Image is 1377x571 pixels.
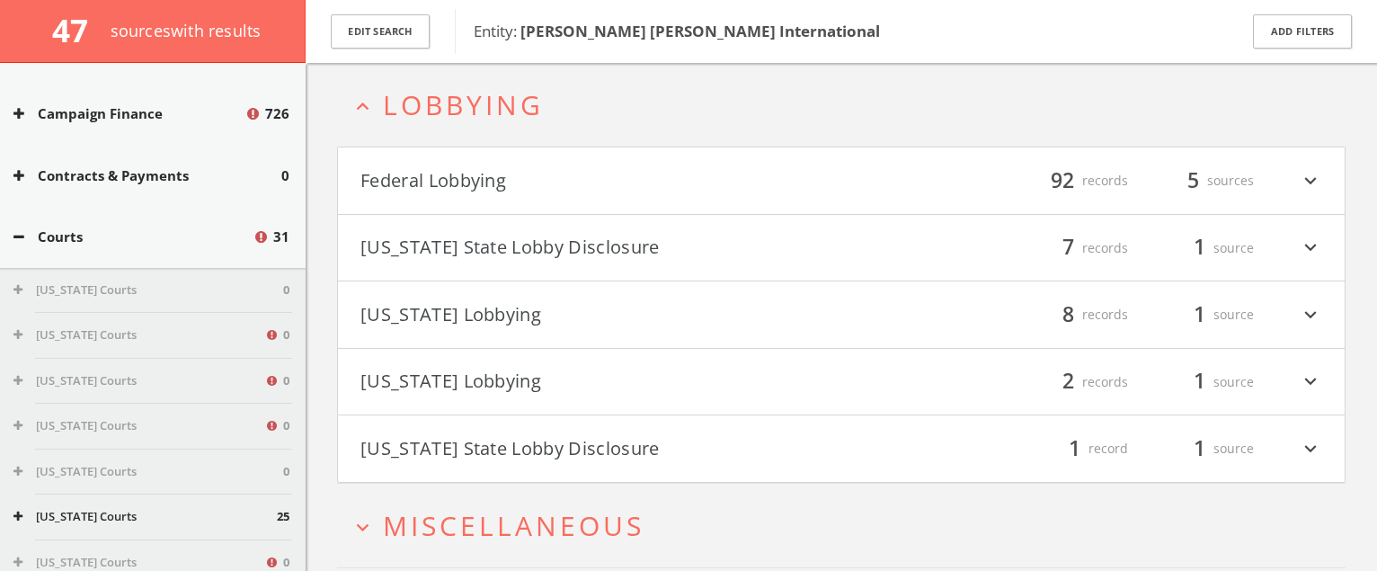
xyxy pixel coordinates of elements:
[1146,367,1254,397] div: source
[281,165,289,186] span: 0
[1146,165,1254,196] div: sources
[1299,233,1322,263] i: expand_more
[1253,14,1352,49] button: Add Filters
[283,372,289,390] span: 0
[360,165,841,196] button: Federal Lobbying
[13,103,244,124] button: Campaign Finance
[1020,367,1128,397] div: records
[1054,232,1082,263] span: 7
[13,281,283,299] button: [US_STATE] Courts
[13,417,264,435] button: [US_STATE] Courts
[1146,299,1254,330] div: source
[1020,299,1128,330] div: records
[13,326,264,344] button: [US_STATE] Courts
[273,227,289,247] span: 31
[1186,433,1213,464] span: 1
[351,511,1346,540] button: expand_moreMiscellaneous
[283,463,289,481] span: 0
[277,508,289,526] span: 25
[360,367,841,397] button: [US_STATE] Lobbying
[1186,299,1213,330] span: 1
[1020,165,1128,196] div: records
[1186,232,1213,263] span: 1
[383,86,544,123] span: Lobbying
[1186,366,1213,397] span: 1
[1054,299,1082,330] span: 8
[360,299,841,330] button: [US_STATE] Lobbying
[265,103,289,124] span: 726
[13,508,277,526] button: [US_STATE] Courts
[1146,433,1254,464] div: source
[474,21,880,41] span: Entity:
[360,233,841,263] button: [US_STATE] State Lobby Disclosure
[1299,367,1322,397] i: expand_more
[13,463,283,481] button: [US_STATE] Courts
[351,90,1346,120] button: expand_lessLobbying
[331,14,430,49] button: Edit Search
[383,507,644,544] span: Miscellaneous
[283,281,289,299] span: 0
[1299,165,1322,196] i: expand_more
[360,433,841,464] button: [US_STATE] State Lobby Disclosure
[520,21,880,41] b: [PERSON_NAME] [PERSON_NAME] International
[13,227,253,247] button: Courts
[1061,433,1088,464] span: 1
[283,417,289,435] span: 0
[283,326,289,344] span: 0
[1146,233,1254,263] div: source
[351,94,375,119] i: expand_less
[13,372,264,390] button: [US_STATE] Courts
[111,20,262,41] span: source s with results
[1020,433,1128,464] div: record
[52,9,103,51] span: 47
[13,165,281,186] button: Contracts & Payments
[1054,366,1082,397] span: 2
[1299,299,1322,330] i: expand_more
[1020,233,1128,263] div: records
[1043,165,1082,196] span: 92
[351,515,375,540] i: expand_more
[1179,165,1207,196] span: 5
[1299,433,1322,464] i: expand_more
